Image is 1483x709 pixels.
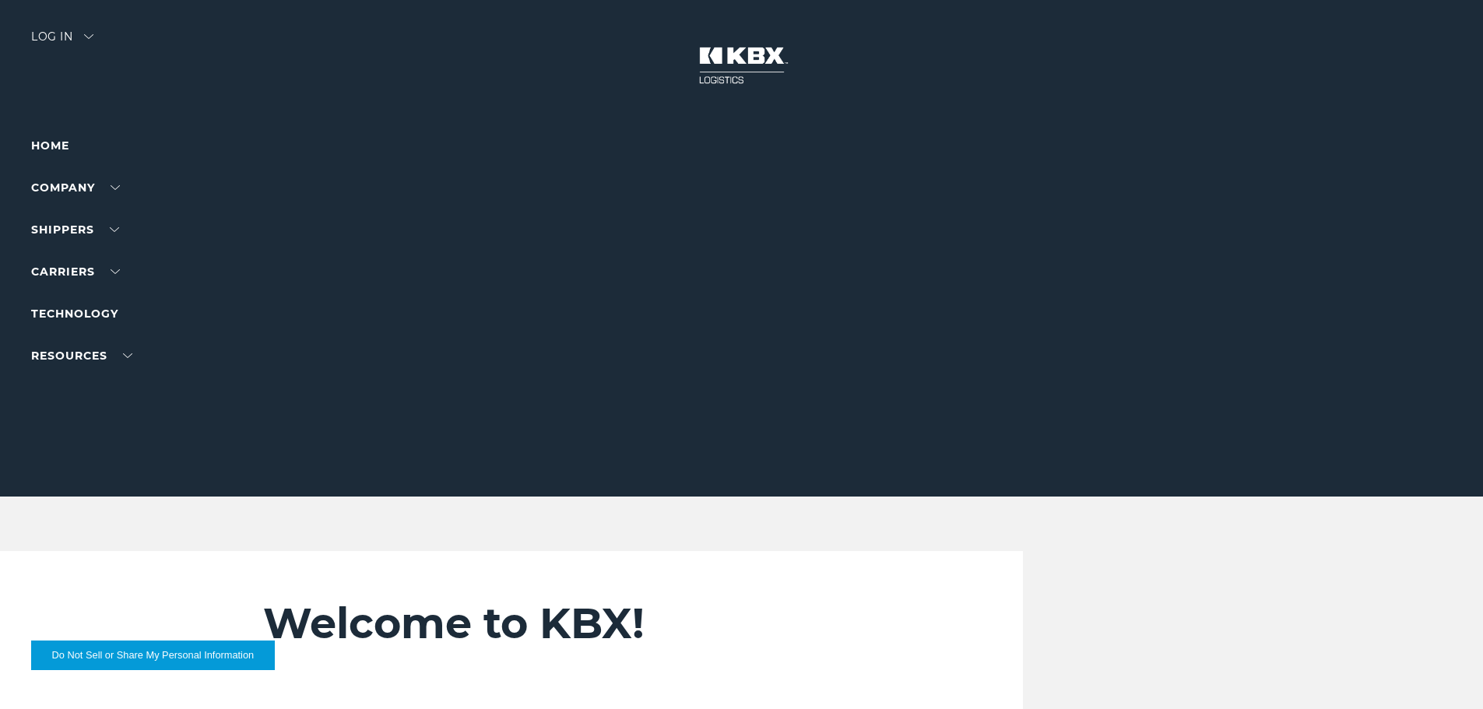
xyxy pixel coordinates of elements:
[31,641,275,670] button: Do Not Sell or Share My Personal Information
[31,265,120,279] a: Carriers
[263,598,930,649] h2: Welcome to KBX!
[31,139,69,153] a: Home
[31,181,120,195] a: Company
[31,223,119,237] a: SHIPPERS
[84,34,93,39] img: arrow
[31,307,118,321] a: Technology
[31,31,93,54] div: Log in
[31,349,132,363] a: RESOURCES
[684,31,800,100] img: kbx logo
